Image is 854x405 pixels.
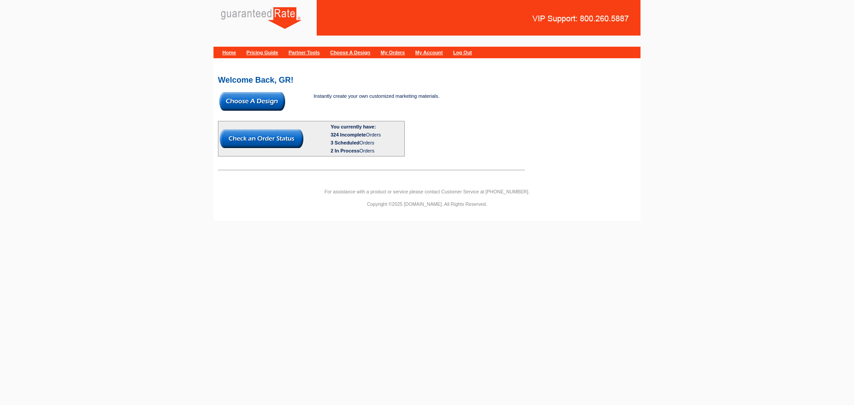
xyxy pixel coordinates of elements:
[330,132,366,137] span: 324 Incomplete
[246,50,278,55] a: Pricing Guide
[330,148,359,153] span: 2 In Process
[330,124,376,129] b: You currently have:
[415,50,443,55] a: My Account
[222,50,236,55] a: Home
[213,200,640,208] p: Copyright ©2025 [DOMAIN_NAME]. All Rights Reserved.
[330,50,370,55] a: Choose A Design
[453,50,472,55] a: Log Out
[219,92,285,111] img: button-choose-design.gif
[381,50,405,55] a: My Orders
[330,140,359,145] span: 3 Scheduled
[314,93,439,99] span: Instantly create your own customized marketing materials.
[213,188,640,196] p: For assistance with a product or service please contact Customer Service at [PHONE_NUMBER].
[289,50,320,55] a: Partner Tools
[220,129,303,148] img: button-check-order-status.gif
[218,76,636,84] h2: Welcome Back, GR!
[330,131,403,155] div: Orders Orders Orders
